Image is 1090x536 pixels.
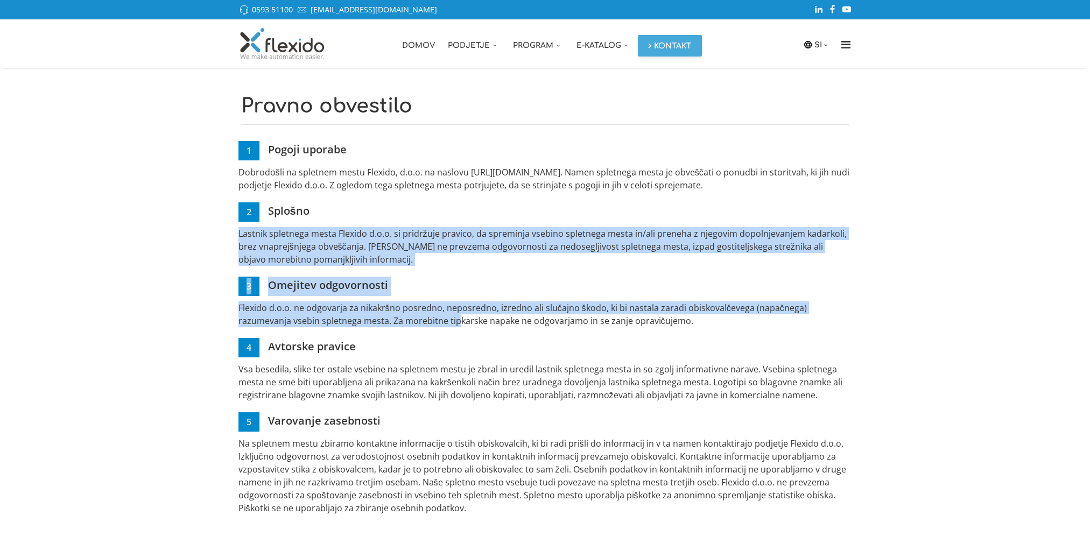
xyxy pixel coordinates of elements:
h5: Avtorske pravice [238,338,852,357]
h1: Pravno obvestilo [241,95,849,125]
a: Domov [396,19,441,68]
span: 4 [238,338,259,357]
h5: Omejitev odgovornosti [238,277,852,296]
a: Menu [838,19,855,68]
span: 5 [238,412,259,432]
a: Podjetje [441,19,507,68]
a: Program [507,19,570,68]
h5: Splošno [238,202,852,222]
p: Flexido d.o.o. ne odgovarja za nikakršno posredno, neposredno, izredno ali slučajno škodo, ki bi ... [238,301,852,327]
i: Menu [838,39,855,50]
a: E-katalog [570,19,638,68]
img: Flexido, d.o.o. [238,27,327,60]
p: Dobrodošli na spletnem mestu Flexido, d.o.o. na naslovu [URL][DOMAIN_NAME]. Namen spletnega mesta... [238,166,852,192]
p: Na spletnem mestu zbiramo kontaktne informacije o tistih obiskovalcih, ki bi radi prišli do infor... [238,437,852,514]
span: 1 [238,141,259,160]
a: Kontakt [638,35,702,57]
p: Lastnik spletnega mesta Flexido d.o.o. si pridržuje pravico, da spreminja vsebino spletnega mesta... [238,227,852,266]
h5: Varovanje zasebnosti [238,412,852,432]
span: 3 [238,277,259,296]
a: SI [814,39,831,51]
p: Vsa besedila, slike ter ostale vsebine na spletnem mestu je zbral in uredil lastnik spletnega mes... [238,363,852,401]
span: 2 [238,202,259,222]
a: 0593 51100 [252,4,293,15]
img: icon-laguage.svg [803,40,813,50]
h5: Pogoji uporabe [238,141,852,160]
a: [EMAIL_ADDRESS][DOMAIN_NAME] [311,4,437,15]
